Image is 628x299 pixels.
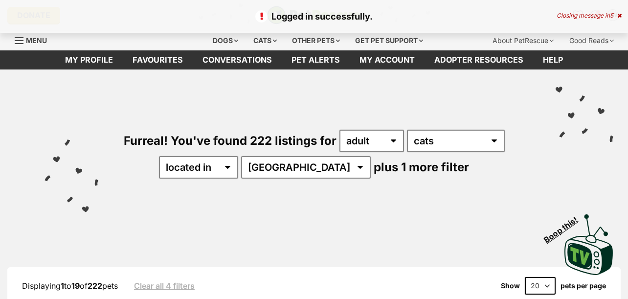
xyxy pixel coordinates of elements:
[542,209,587,244] span: Boop this!
[206,31,245,50] div: Dogs
[374,160,469,174] span: plus 1 more filter
[134,281,195,290] a: Clear all 4 filters
[193,50,282,69] a: conversations
[610,12,613,19] span: 5
[350,50,425,69] a: My account
[486,31,561,50] div: About PetRescue
[22,281,118,291] span: Displaying to of pets
[564,206,613,277] a: Boop this!
[61,281,64,291] strong: 1
[562,31,621,50] div: Good Reads
[557,12,622,19] div: Closing message in
[124,134,336,148] span: Furreal! You've found 222 listings for
[123,50,193,69] a: Favourites
[88,281,102,291] strong: 222
[26,36,47,45] span: Menu
[561,282,606,290] label: pets per page
[55,50,123,69] a: My profile
[247,31,284,50] div: Cats
[564,214,613,275] img: PetRescue TV logo
[10,10,618,23] p: Logged in successfully.
[71,281,80,291] strong: 19
[348,31,430,50] div: Get pet support
[285,31,347,50] div: Other pets
[501,282,520,290] span: Show
[425,50,533,69] a: Adopter resources
[533,50,573,69] a: Help
[282,50,350,69] a: Pet alerts
[15,31,54,48] a: Menu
